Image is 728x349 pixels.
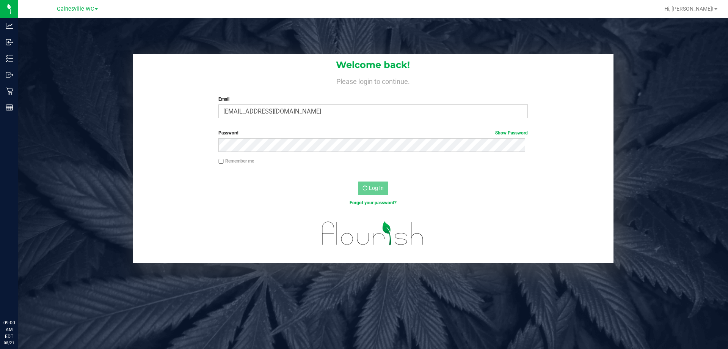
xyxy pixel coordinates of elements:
[57,6,94,12] span: Gainesville WC
[369,185,384,191] span: Log In
[218,130,238,136] span: Password
[218,159,224,164] input: Remember me
[6,22,13,30] inline-svg: Analytics
[133,76,613,85] h4: Please login to continue.
[6,71,13,79] inline-svg: Outbound
[6,87,13,95] inline-svg: Retail
[218,96,527,103] label: Email
[3,319,15,340] p: 09:00 AM EDT
[133,60,613,70] h1: Welcome back!
[664,6,714,12] span: Hi, [PERSON_NAME]!
[218,158,254,164] label: Remember me
[6,104,13,111] inline-svg: Reports
[6,38,13,46] inline-svg: Inbound
[3,340,15,346] p: 08/21
[350,200,397,205] a: Forgot your password?
[495,130,528,136] a: Show Password
[313,214,433,253] img: flourish_logo.svg
[358,182,388,195] button: Log In
[6,55,13,62] inline-svg: Inventory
